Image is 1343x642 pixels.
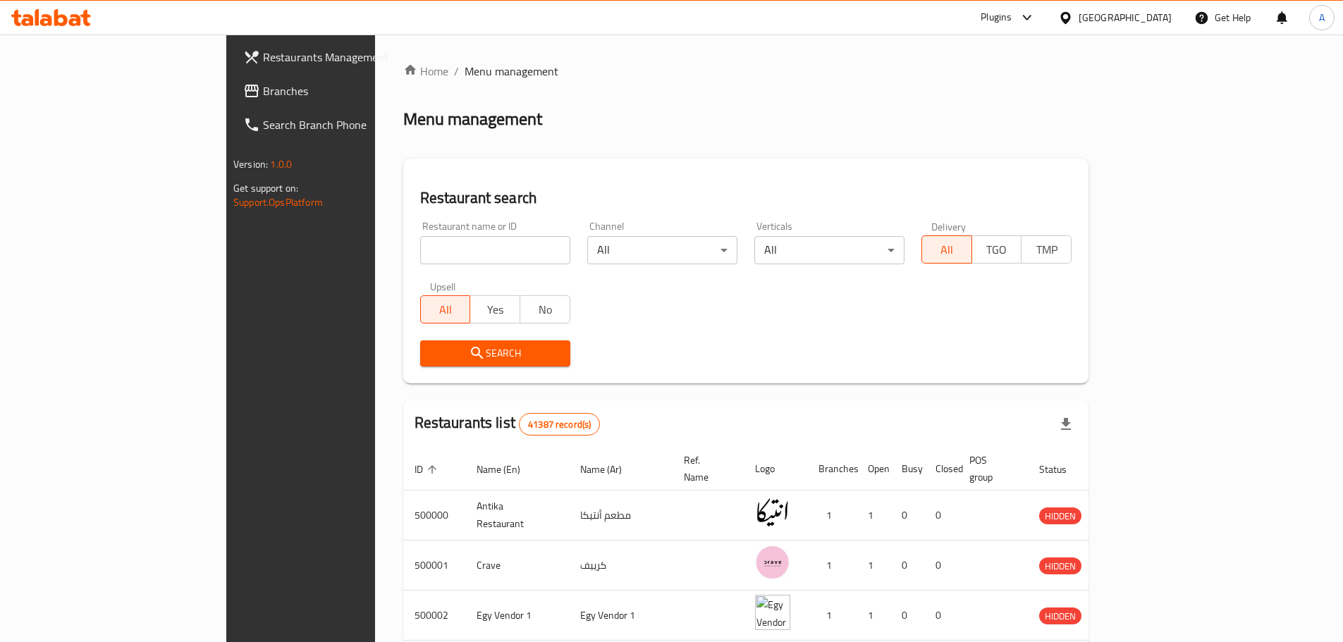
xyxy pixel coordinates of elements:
span: ID [415,461,441,478]
td: Egy Vendor 1 [465,591,569,641]
div: Plugins [981,9,1012,26]
input: Search for restaurant name or ID.. [420,236,570,264]
td: Antika Restaurant [465,490,569,541]
span: 41387 record(s) [520,418,599,431]
th: Open [857,447,890,490]
td: 0 [890,490,924,541]
a: Branches [232,74,450,108]
td: 1 [857,591,890,641]
span: All [928,240,967,260]
img: Antika Restaurant [755,495,790,530]
th: Busy [890,447,924,490]
img: Crave [755,545,790,580]
span: Branches [263,82,439,99]
button: TMP [1021,235,1072,264]
td: 0 [890,541,924,591]
td: كرييف [569,541,673,591]
span: Restaurants Management [263,49,439,66]
td: 0 [924,591,958,641]
h2: Menu management [403,108,542,130]
button: TGO [971,235,1022,264]
td: 1 [857,541,890,591]
span: Status [1039,461,1085,478]
button: Search [420,340,570,366]
span: HIDDEN [1039,558,1081,574]
td: 0 [924,490,958,541]
a: Search Branch Phone [232,108,450,142]
span: 1.0.0 [270,155,292,173]
button: Yes [470,295,520,323]
th: Closed [924,447,958,490]
div: [GEOGRAPHIC_DATA] [1079,10,1172,25]
td: Egy Vendor 1 [569,591,673,641]
h2: Restaurants list [415,412,601,436]
span: Yes [476,300,515,320]
label: Upsell [430,281,456,291]
span: POS group [969,452,1011,486]
button: All [921,235,972,264]
span: Ref. Name [684,452,727,486]
td: 1 [857,490,890,541]
span: Get support on: [233,179,298,197]
span: Search Branch Phone [263,116,439,133]
a: Support.OpsPlatform [233,193,323,211]
td: 1 [807,591,857,641]
div: All [754,236,904,264]
span: Version: [233,155,268,173]
td: 1 [807,490,857,541]
span: Name (En) [477,461,539,478]
td: مطعم أنتيكا [569,490,673,541]
nav: breadcrumb [403,63,1088,80]
span: Menu management [465,63,558,80]
td: 0 [924,541,958,591]
button: No [520,295,570,323]
span: TMP [1027,240,1066,260]
th: Branches [807,447,857,490]
span: HIDDEN [1039,508,1081,524]
td: 1 [807,541,857,591]
span: No [526,300,565,320]
div: Total records count [519,413,600,436]
h2: Restaurant search [420,187,1072,209]
li: / [454,63,459,80]
td: 0 [890,591,924,641]
span: All [427,300,465,320]
td: Crave [465,541,569,591]
img: Egy Vendor 1 [755,595,790,630]
label: Delivery [931,221,967,231]
th: Logo [744,447,807,490]
a: Restaurants Management [232,40,450,74]
span: A [1319,10,1325,25]
div: All [587,236,737,264]
span: Search [431,345,559,362]
div: Export file [1049,407,1083,441]
span: HIDDEN [1039,608,1081,624]
span: Name (Ar) [580,461,640,478]
span: TGO [978,240,1017,260]
button: All [420,295,471,323]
